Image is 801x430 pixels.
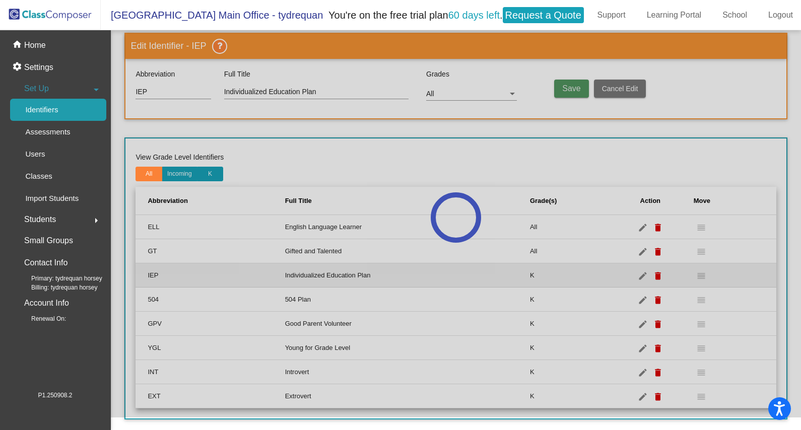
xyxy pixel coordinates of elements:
span: Primary: tydrequan horsey [15,274,102,283]
a: Request a Quote [503,7,584,23]
button: All [136,167,162,181]
span: [GEOGRAPHIC_DATA] Main Office - tydrequan [101,7,323,23]
p: Users [25,148,45,160]
p: Home [24,39,46,51]
p: Import Students [25,192,79,204]
mat-icon: arrow_right [90,214,102,227]
p: Classes [25,170,52,182]
p: Account Info [24,296,69,310]
span: Set Up [24,82,49,96]
a: Support [589,7,634,23]
span: Students [24,212,56,227]
a: Logout [760,7,801,23]
mat-icon: arrow_drop_down [90,84,102,96]
p: Small Groups [24,234,73,248]
span: Billing: tydrequan horsey [15,283,97,292]
p: Assessments [25,126,70,138]
mat-icon: home [12,39,24,51]
span: Renewal On: [15,314,66,323]
p: Identifiers [25,104,58,116]
mat-icon: settings [12,61,24,74]
p: Contact Info [24,256,68,270]
a: School [714,7,755,23]
span: 60 days left [448,10,500,21]
p: Settings [24,61,53,74]
a: Learning Portal [639,7,710,23]
span: You're on the free trial plan . [323,5,589,26]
